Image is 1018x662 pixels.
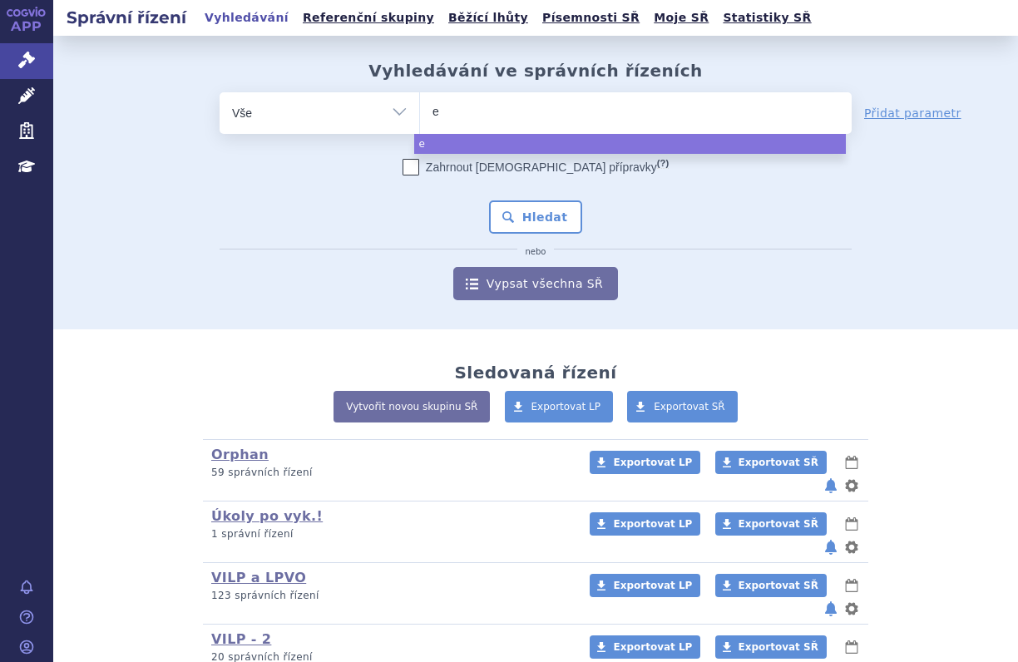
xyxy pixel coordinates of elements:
[443,7,533,29] a: Běžící lhůty
[211,631,271,647] a: VILP - 2
[823,537,839,557] button: notifikace
[403,159,669,175] label: Zahrnout [DEMOGRAPHIC_DATA] přípravky
[211,527,568,541] p: 1 správní řízení
[739,641,818,653] span: Exportovat SŘ
[627,391,738,422] a: Exportovat SŘ
[334,391,490,422] a: Vytvořit novou skupinu SŘ
[590,512,700,536] a: Exportovat LP
[649,7,714,29] a: Moje SŘ
[739,518,818,530] span: Exportovat SŘ
[718,7,816,29] a: Statistiky SŘ
[715,451,827,474] a: Exportovat SŘ
[843,452,860,472] button: lhůty
[211,508,323,524] a: Úkoly po vyk.!
[739,580,818,591] span: Exportovat SŘ
[590,451,700,474] a: Exportovat LP
[654,401,725,413] span: Exportovat SŘ
[843,514,860,534] button: lhůty
[613,580,692,591] span: Exportovat LP
[613,457,692,468] span: Exportovat LP
[843,476,860,496] button: nastavení
[211,589,568,603] p: 123 správních řízení
[211,447,269,462] a: Orphan
[843,637,860,657] button: lhůty
[590,574,700,597] a: Exportovat LP
[613,641,692,653] span: Exportovat LP
[489,200,583,234] button: Hledat
[414,134,846,154] li: e
[715,512,827,536] a: Exportovat SŘ
[517,247,555,257] i: nebo
[613,518,692,530] span: Exportovat LP
[843,537,860,557] button: nastavení
[531,401,601,413] span: Exportovat LP
[843,576,860,595] button: lhůty
[211,570,306,585] a: VILP a LPVO
[590,635,700,659] a: Exportovat LP
[211,466,568,480] p: 59 správních řízení
[843,599,860,619] button: nastavení
[505,391,614,422] a: Exportovat LP
[368,61,703,81] h2: Vyhledávání ve správních řízeních
[453,267,618,300] a: Vypsat všechna SŘ
[537,7,645,29] a: Písemnosti SŘ
[298,7,439,29] a: Referenční skupiny
[715,635,827,659] a: Exportovat SŘ
[53,6,200,29] h2: Správní řízení
[657,158,669,169] abbr: (?)
[739,457,818,468] span: Exportovat SŘ
[454,363,616,383] h2: Sledovaná řízení
[823,599,839,619] button: notifikace
[200,7,294,29] a: Vyhledávání
[864,105,961,121] a: Přidat parametr
[715,574,827,597] a: Exportovat SŘ
[823,476,839,496] button: notifikace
